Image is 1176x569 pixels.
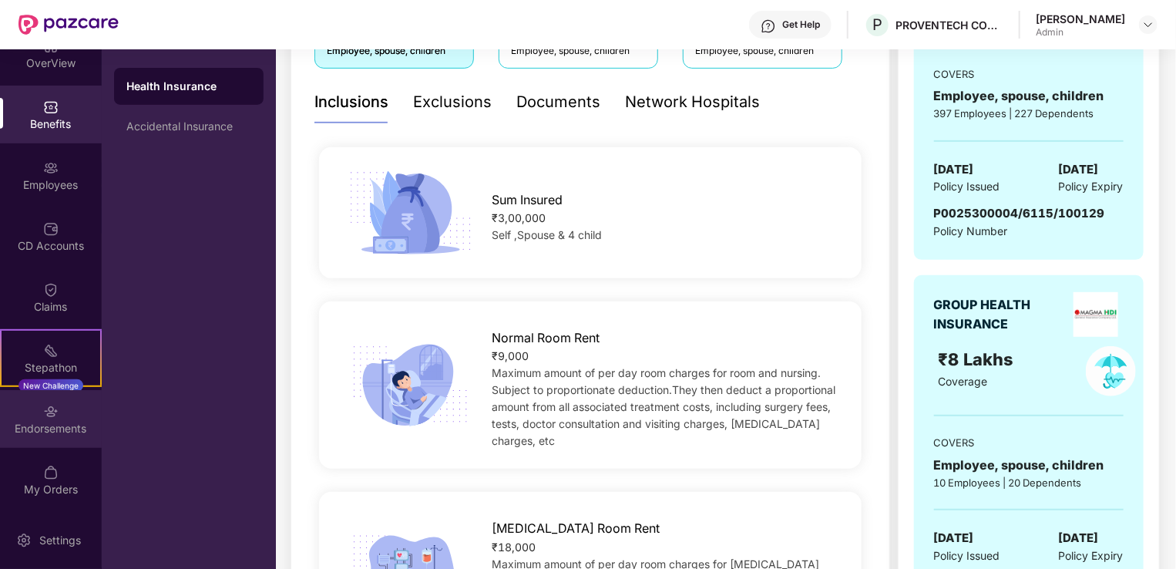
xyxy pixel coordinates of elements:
[492,328,600,348] span: Normal Room Rent
[895,18,1003,32] div: PROVENTECH CONSULTING PRIVATE LIMITED
[43,343,59,359] img: svg+xml;base64,PHN2ZyB4bWxucz0iaHR0cDovL3d3dy53My5vcmcvMjAwMC9zdmciIHdpZHRoPSIyMSIgaGVpZ2h0PSIyMC...
[934,106,1124,121] div: 397 Employees | 227 Dependents
[516,90,600,114] div: Documents
[492,190,563,210] span: Sum Insured
[43,282,59,298] img: svg+xml;base64,PHN2ZyBpZD0iQ2xhaW0iIHhtbG5zPSJodHRwOi8vd3d3LnczLm9yZy8yMDAwL3N2ZyIgd2lkdGg9IjIwIi...
[625,90,760,114] div: Network Hospitals
[934,295,1069,334] div: GROUP HEALTH INSURANCE
[695,44,830,59] div: Employee, spouse, children
[1059,547,1124,564] span: Policy Expiry
[492,366,835,447] span: Maximum amount of per day room charges for room and nursing. Subject to proportionate deduction.T...
[934,86,1124,106] div: Employee, spouse, children
[1059,529,1099,547] span: [DATE]
[934,456,1124,475] div: Employee, spouse, children
[35,533,86,548] div: Settings
[1059,178,1124,195] span: Policy Expiry
[782,19,820,31] div: Get Help
[18,15,119,35] img: New Pazcare Logo
[492,519,660,538] span: [MEDICAL_DATA] Room Rent
[43,465,59,480] img: svg+xml;base64,PHN2ZyBpZD0iTXlfT3JkZXJzIiBkYXRhLW5hbWU9Ik15IE9yZGVycyIgeG1sbnM9Imh0dHA6Ly93d3cudz...
[126,79,251,94] div: Health Insurance
[934,547,1000,564] span: Policy Issued
[872,15,882,34] span: P
[1086,346,1136,396] img: policyIcon
[761,19,776,34] img: svg+xml;base64,PHN2ZyBpZD0iSGVscC0zMngzMiIgeG1sbnM9Imh0dHA6Ly93d3cudzMub3JnLzIwMDAvc3ZnIiB3aWR0aD...
[492,348,837,365] div: ₹9,000
[126,120,251,133] div: Accidental Insurance
[16,533,32,548] img: svg+xml;base64,PHN2ZyBpZD0iU2V0dGluZy0yMHgyMCIgeG1sbnM9Imh0dHA6Ly93d3cudzMub3JnLzIwMDAvc3ZnIiB3aW...
[1036,12,1125,26] div: [PERSON_NAME]
[43,99,59,115] img: svg+xml;base64,PHN2ZyBpZD0iQmVuZWZpdHMiIHhtbG5zPSJodHRwOi8vd3d3LnczLm9yZy8yMDAwL3N2ZyIgd2lkdGg9Ij...
[934,475,1124,490] div: 10 Employees | 20 Dependents
[492,539,837,556] div: ₹18,000
[934,206,1105,221] span: P0025300004/6115/100129
[938,349,1018,369] span: ₹8 Lakhs
[934,160,974,179] span: [DATE]
[314,90,388,114] div: Inclusions
[1074,292,1118,337] img: insurerLogo
[43,221,59,237] img: svg+xml;base64,PHN2ZyBpZD0iQ0RfQWNjb3VudHMiIGRhdGEtbmFtZT0iQ0QgQWNjb3VudHMiIHhtbG5zPSJodHRwOi8vd3...
[18,379,83,392] div: New Challenge
[934,224,1008,237] span: Policy Number
[511,44,646,59] div: Employee, spouse, children
[938,375,987,388] span: Coverage
[934,435,1124,450] div: COVERS
[1059,160,1099,179] span: [DATE]
[344,167,477,259] img: icon
[492,228,602,241] span: Self ,Spouse & 4 child
[2,360,100,375] div: Stepathon
[1142,19,1154,31] img: svg+xml;base64,PHN2ZyBpZD0iRHJvcGRvd24tMzJ4MzIiIHhtbG5zPSJodHRwOi8vd3d3LnczLm9yZy8yMDAwL3N2ZyIgd2...
[43,404,59,419] img: svg+xml;base64,PHN2ZyBpZD0iRW5kb3JzZW1lbnRzIiB4bWxucz0iaHR0cDovL3d3dy53My5vcmcvMjAwMC9zdmciIHdpZH...
[413,90,492,114] div: Exclusions
[43,160,59,176] img: svg+xml;base64,PHN2ZyBpZD0iRW1wbG95ZWVzIiB4bWxucz0iaHR0cDovL3d3dy53My5vcmcvMjAwMC9zdmciIHdpZHRoPS...
[1036,26,1125,39] div: Admin
[344,339,477,432] img: icon
[327,44,462,59] div: Employee, spouse, children
[934,178,1000,195] span: Policy Issued
[934,529,974,547] span: [DATE]
[492,210,837,227] div: ₹3,00,000
[934,66,1124,82] div: COVERS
